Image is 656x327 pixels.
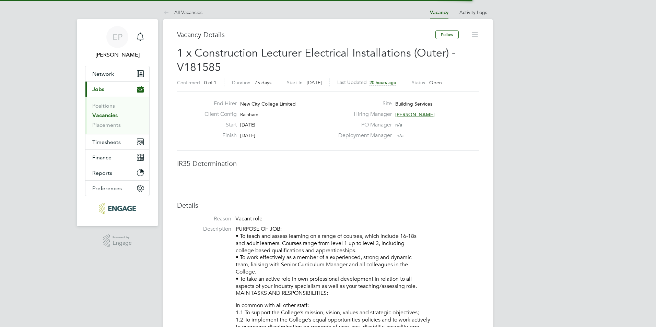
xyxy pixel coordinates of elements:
[395,101,432,107] span: Building Services
[85,82,149,97] button: Jobs
[163,9,202,15] a: All Vacancies
[395,111,435,118] span: [PERSON_NAME]
[92,71,114,77] span: Network
[199,100,237,107] label: End Hirer
[430,10,448,15] a: Vacancy
[235,215,262,222] span: Vacant role
[334,121,392,129] label: PO Manager
[177,30,435,39] h3: Vacancy Details
[287,80,303,86] label: Start In
[85,165,149,180] button: Reports
[92,185,122,192] span: Preferences
[92,122,121,128] a: Placements
[177,226,231,233] label: Description
[85,51,150,59] span: Emma Procter
[177,46,456,74] span: 1 x Construction Lecturer Electrical Installations (Outer) - V181585
[113,234,132,240] span: Powered by
[435,30,459,39] button: Follow
[177,215,231,222] label: Reason
[334,100,392,107] label: Site
[85,203,150,214] a: Go to home page
[177,80,200,86] label: Confirmed
[113,240,132,246] span: Engage
[85,66,149,81] button: Network
[236,226,479,297] p: PURPOSE OF JOB: • To teach and assess learning on a range of courses, which include 16-18s and ad...
[92,170,112,176] span: Reports
[113,33,122,41] span: EP
[85,26,150,59] a: EP[PERSON_NAME]
[334,132,392,139] label: Deployment Manager
[177,201,479,210] h3: Details
[232,80,250,86] label: Duration
[459,9,487,15] a: Activity Logs
[429,80,442,86] span: Open
[240,111,258,118] span: Rainham
[92,86,104,93] span: Jobs
[334,111,392,118] label: Hiring Manager
[337,79,367,85] label: Last Updated
[92,154,112,161] span: Finance
[240,101,296,107] span: New City College Limited
[412,80,425,86] label: Status
[85,97,149,134] div: Jobs
[103,234,132,247] a: Powered byEngage
[240,132,255,138] span: [DATE]
[307,80,322,86] span: [DATE]
[92,102,115,109] a: Positions
[85,150,149,165] button: Finance
[92,139,121,145] span: Timesheets
[199,121,237,129] label: Start
[395,122,402,128] span: n/a
[99,203,136,214] img: carbonrecruitment-logo-retina.png
[370,80,396,85] span: 20 hours ago
[397,132,403,138] span: n/a
[255,80,271,86] span: 75 days
[92,112,118,119] a: Vacancies
[77,19,158,226] nav: Main navigation
[199,111,237,118] label: Client Config
[199,132,237,139] label: Finish
[85,181,149,196] button: Preferences
[240,122,255,128] span: [DATE]
[204,80,216,86] span: 0 of 1
[85,134,149,149] button: Timesheets
[177,159,479,168] h3: IR35 Determination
